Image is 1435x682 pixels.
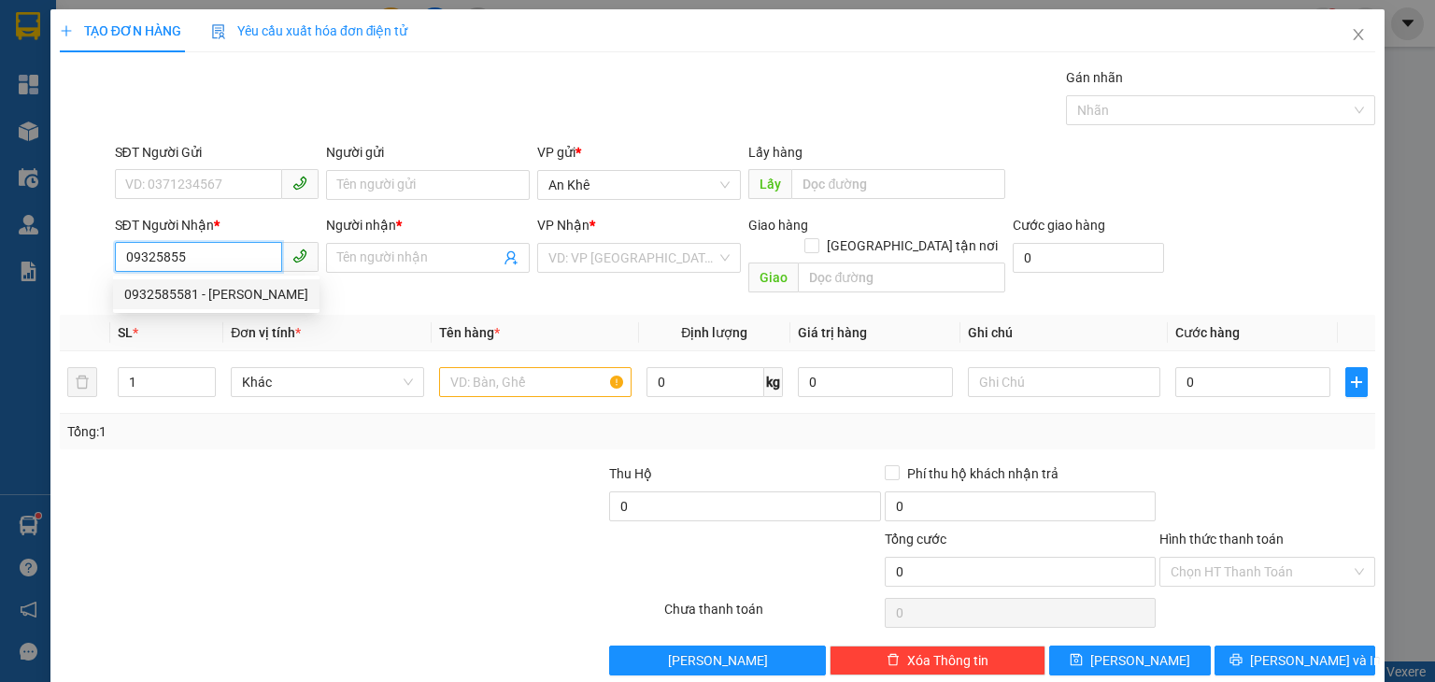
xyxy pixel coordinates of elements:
[748,218,808,233] span: Giao hàng
[668,650,768,671] span: [PERSON_NAME]
[609,646,825,675] button: [PERSON_NAME]
[326,215,530,235] div: Người nhận
[1070,653,1083,668] span: save
[1345,367,1368,397] button: plus
[98,108,451,285] h2: VP Nhận: [PERSON_NAME] HCM
[60,24,73,37] span: plus
[211,24,226,39] img: icon
[115,142,319,163] div: SĐT Người Gửi
[887,653,900,668] span: delete
[960,315,1168,351] th: Ghi chú
[748,263,798,292] span: Giao
[537,142,741,163] div: VP gửi
[1215,646,1376,675] button: printer[PERSON_NAME] và In
[439,367,632,397] input: VD: Bàn, Ghế
[113,44,198,75] b: Cô Hai
[231,325,301,340] span: Đơn vị tính
[537,218,590,233] span: VP Nhận
[60,23,181,38] span: TẠO ĐƠN HÀNG
[211,23,408,38] span: Yêu cầu xuất hóa đơn điện tử
[748,145,803,160] span: Lấy hàng
[662,599,882,632] div: Chưa thanh toán
[1250,650,1381,671] span: [PERSON_NAME] và In
[1229,653,1243,668] span: printer
[504,250,519,265] span: user-add
[1090,650,1190,671] span: [PERSON_NAME]
[764,367,783,397] span: kg
[1351,27,1366,42] span: close
[292,249,307,263] span: phone
[791,169,1005,199] input: Dọc đường
[900,463,1066,484] span: Phí thu hộ khách nhận trả
[830,646,1045,675] button: deleteXóa Thông tin
[1013,218,1105,233] label: Cước giao hàng
[1346,375,1367,390] span: plus
[609,466,652,481] span: Thu Hộ
[681,325,747,340] span: Định lượng
[118,325,133,340] span: SL
[249,15,451,46] b: [DOMAIN_NAME]
[1332,9,1385,62] button: Close
[1049,646,1211,675] button: save[PERSON_NAME]
[798,325,867,340] span: Giá trị hàng
[1159,532,1284,547] label: Hình thức thanh toán
[968,367,1160,397] input: Ghi Chú
[242,368,412,396] span: Khác
[115,215,319,235] div: SĐT Người Nhận
[748,169,791,199] span: Lấy
[439,325,500,340] span: Tên hàng
[1013,243,1164,273] input: Cước giao hàng
[10,108,150,139] h2: 77QTXH1B
[67,421,555,442] div: Tổng: 1
[292,176,307,191] span: phone
[548,171,730,199] span: An Khê
[113,279,320,309] div: 0932585581 - Chiêu Chéc
[1066,70,1123,85] label: Gán nhãn
[67,367,97,397] button: delete
[798,367,953,397] input: 0
[819,235,1005,256] span: [GEOGRAPHIC_DATA] tận nơi
[124,284,308,305] div: 0932585581 - [PERSON_NAME]
[907,650,988,671] span: Xóa Thông tin
[885,532,946,547] span: Tổng cước
[798,263,1005,292] input: Dọc đường
[1175,325,1240,340] span: Cước hàng
[326,142,530,163] div: Người gửi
